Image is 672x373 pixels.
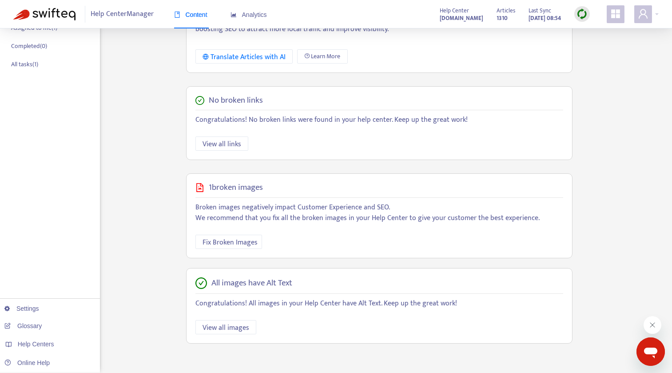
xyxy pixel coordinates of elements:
[203,322,249,333] span: View all images
[4,305,39,312] a: Settings
[211,278,292,289] h5: All images have Alt Text
[195,136,248,151] button: View all links
[195,13,563,35] p: Localizing your help center improves customer satisfaction by providing support in their preferre...
[610,8,621,19] span: appstore
[195,277,207,289] span: check-circle
[4,359,50,366] a: Online Help
[209,96,263,106] h5: No broken links
[440,13,483,23] a: [DOMAIN_NAME]
[91,6,154,23] span: Help Center Manager
[11,41,47,51] p: Completed ( 0 )
[195,115,563,125] p: Congratulations! No broken links were found in your help center. Keep up the great work!
[529,6,551,16] span: Last Sync
[203,52,286,63] div: Translate Articles with AI
[195,183,204,192] span: file-image
[174,12,180,18] span: book
[195,202,563,224] p: Broken images negatively impact Customer Experience and SEO. We recommend that you fix all the br...
[195,49,293,64] button: Translate Articles with AI
[297,49,348,64] a: Learn More
[636,337,665,366] iframe: Button to launch messaging window
[11,60,38,69] p: All tasks ( 1 )
[209,183,263,193] h5: 1 broken images
[638,8,648,19] span: user
[18,341,54,348] span: Help Centers
[13,8,76,20] img: Swifteq
[195,298,563,309] p: Congratulations! All images in your Help Center have Alt Text. Keep up the great work!
[195,320,256,334] button: View all images
[311,52,341,61] span: Learn More
[497,6,515,16] span: Articles
[529,13,561,23] strong: [DATE] 08:54
[231,11,267,18] span: Analytics
[203,237,258,248] span: Fix Broken Images
[195,96,204,105] span: check-circle
[174,11,207,18] span: Content
[195,235,262,249] button: Fix Broken Images
[440,6,469,16] span: Help Center
[497,13,508,23] strong: 1310
[231,12,237,18] span: area-chart
[577,8,588,20] img: sync.dc5367851b00ba804db3.png
[11,23,57,32] p: Assigned to me ( 1 )
[203,139,241,150] span: View all links
[644,316,661,334] iframe: Close message
[4,322,42,329] a: Glossary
